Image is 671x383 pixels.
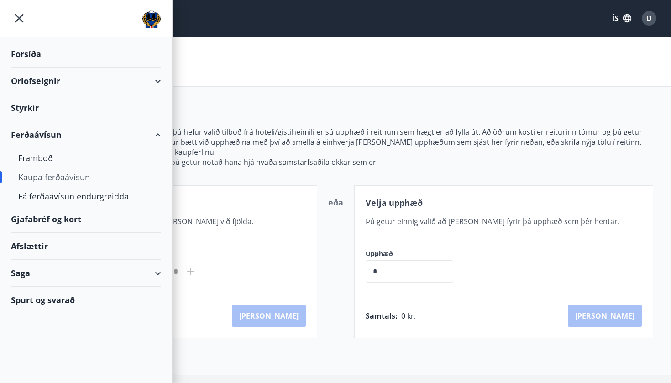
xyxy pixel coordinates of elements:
[18,168,154,187] div: Kaupa ferðaávísun
[18,187,154,206] div: Fá ferðaávísun endurgreidda
[638,7,660,29] button: D
[11,10,27,26] button: menu
[646,13,652,23] span: D
[18,147,653,157] p: Athugaðu að niðurgreiðslan bætist við síðar í kaupferlinu.
[11,206,161,233] div: Gjafabréf og kort
[11,233,161,260] div: Afslættir
[11,68,161,94] div: Orlofseignir
[142,10,161,28] img: union_logo
[18,157,653,167] p: Mundu að ferðaávísunin rennur aldrei út og þú getur notað hana hjá hvaða samstarfsaðila okkar sem...
[11,121,161,148] div: Ferðaávísun
[11,287,161,313] div: Spurt og svarað
[366,216,619,226] span: Þú getur einnig valið að [PERSON_NAME] fyrir þá upphæð sem þér hentar.
[366,311,398,321] span: Samtals :
[607,10,636,26] button: ÍS
[328,197,343,208] span: eða
[11,41,161,68] div: Forsíða
[366,249,462,258] label: Upphæð
[11,260,161,287] div: Saga
[11,94,161,121] div: Styrkir
[18,127,653,147] p: Hér getur þú valið upphæð ávísunarinnar. Ef þú hefur valið tilboð frá hóteli/gistiheimili er sú u...
[366,197,423,208] span: Velja upphæð
[401,311,416,321] span: 0 kr.
[18,148,154,168] div: Framboð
